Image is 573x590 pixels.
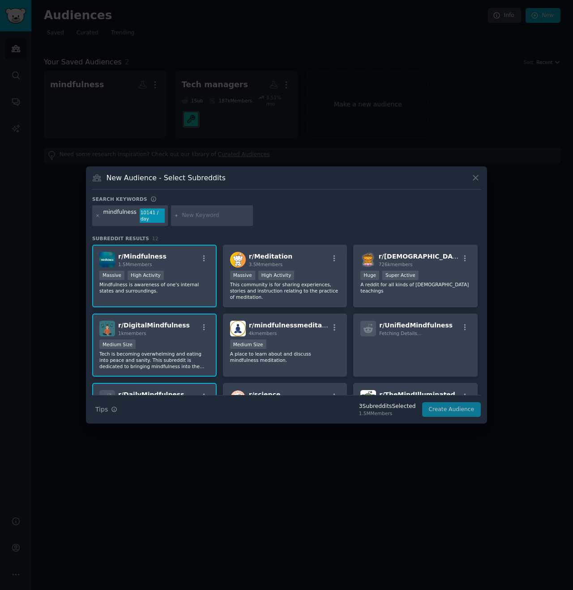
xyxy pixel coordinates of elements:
span: r/ DigitalMindfulness [118,322,190,329]
div: Huge [360,271,379,280]
p: A place to learn about and discuss mindfulness meditation. [230,351,340,363]
div: Super Active [382,271,419,280]
span: 1k members [118,331,146,336]
span: Fetching Details... [379,331,421,336]
span: Subreddit Results [92,235,149,242]
button: Tips [92,402,120,417]
div: 10141 / day [140,208,165,223]
span: r/ science [249,391,281,398]
span: 3.5M members [249,262,283,267]
div: Massive [230,271,255,280]
span: r/ Mindfulness [118,253,167,260]
img: Meditation [230,252,246,267]
img: science [230,390,246,406]
p: Mindfulness is awareness of one's internal states and surroundings. [99,281,210,294]
div: 3 Subreddit s Selected [359,403,416,411]
span: 12 [152,236,158,241]
img: TheMindIlluminated [360,390,376,406]
input: New Keyword [182,212,250,220]
p: This community is for sharing experiences, stories and instruction relating to the practice of me... [230,281,340,300]
p: Tech is becoming overwhelming and eating into peace and sanity. This subreddit is dedicated to br... [99,351,210,369]
span: 4k members [249,331,277,336]
span: r/ TheMindIlluminated [379,391,455,398]
span: Tips [95,405,108,414]
div: Medium Size [230,340,266,349]
span: r/ DailyMindfulness [118,391,184,398]
img: Mindfulness [99,252,115,267]
div: mindfulness [103,208,137,223]
span: 1.5M members [118,262,152,267]
img: DigitalMindfulness [99,321,115,336]
div: High Activity [128,271,164,280]
div: 1.5M Members [359,410,416,416]
span: 726k members [379,262,413,267]
div: Medium Size [99,340,136,349]
img: Buddhism [360,252,375,267]
div: Massive [99,271,124,280]
h3: Search keywords [92,196,147,202]
p: A reddit for all kinds of [DEMOGRAPHIC_DATA] teachings [360,281,470,294]
img: mindfulnessmeditation [230,321,246,336]
span: r/ mindfulnessmeditation [249,322,336,329]
div: High Activity [258,271,295,280]
span: r/ Meditation [249,253,293,260]
h3: New Audience - Select Subreddits [107,173,226,183]
span: r/ UnifiedMindfulness [379,322,453,329]
span: r/ [DEMOGRAPHIC_DATA] [379,253,464,260]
